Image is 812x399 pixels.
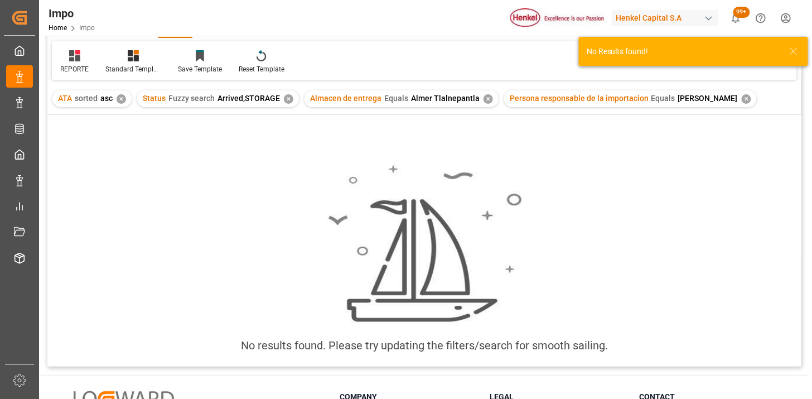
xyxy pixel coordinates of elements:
[75,94,98,103] span: sorted
[239,64,284,74] div: Reset Template
[327,164,522,324] img: smooth_sailing.jpeg
[49,5,95,22] div: Impo
[384,94,408,103] span: Equals
[411,94,480,103] span: Almer Tlalnepantla
[143,94,166,103] span: Status
[217,94,280,103] span: Arrived,STORAGE
[510,94,649,103] span: Persona responsable de la importacion
[587,46,779,57] div: No Results found!
[49,24,67,32] a: Home
[168,94,215,103] span: Fuzzy search
[742,94,751,104] div: ✕
[310,94,381,103] span: Almacen de entrega
[105,64,161,74] div: Standard Templates
[100,94,113,103] span: asc
[678,94,738,103] span: [PERSON_NAME]
[241,337,608,354] div: No results found. Please try updating the filters/search for smooth sailing.
[60,64,89,74] div: REPORTE
[58,94,72,103] span: ATA
[484,94,493,104] div: ✕
[117,94,126,104] div: ✕
[651,94,675,103] span: Equals
[284,94,293,104] div: ✕
[510,8,604,28] img: Henkel%20logo.jpg_1689854090.jpg
[178,64,222,74] div: Save Template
